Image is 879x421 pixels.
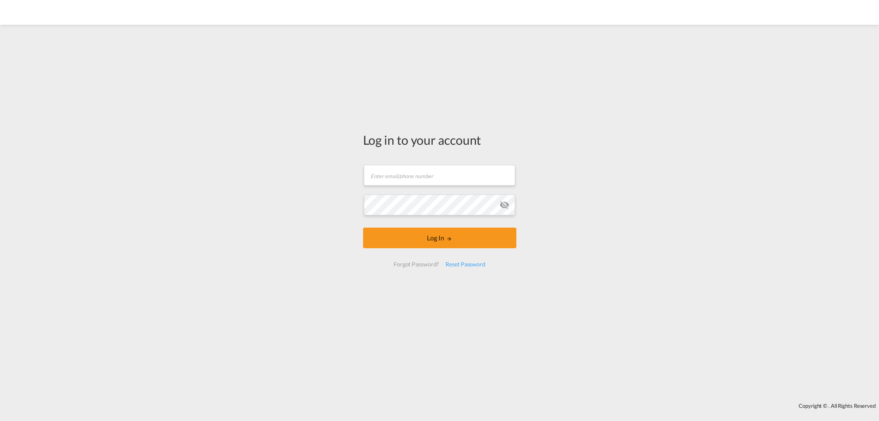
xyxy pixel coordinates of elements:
md-icon: icon-eye-off [499,200,509,210]
div: Reset Password [442,257,489,272]
div: Forgot Password? [390,257,442,272]
input: Enter email/phone number [364,165,515,186]
button: LOGIN [363,228,516,248]
div: Log in to your account [363,131,516,148]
